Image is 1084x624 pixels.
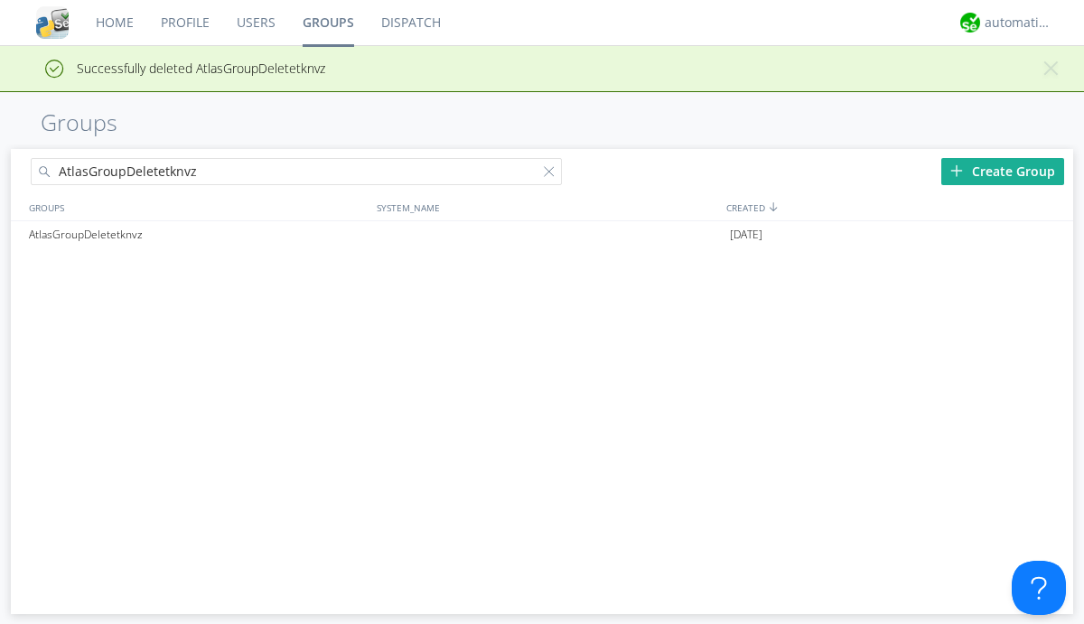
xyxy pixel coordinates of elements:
div: AtlasGroupDeletetknvz [24,221,372,248]
span: [DATE] [730,221,762,248]
a: AtlasGroupDeletetknvz[DATE] [11,221,1073,248]
img: plus.svg [950,164,963,177]
div: Create Group [941,158,1064,185]
div: automation+atlas [985,14,1052,32]
img: d2d01cd9b4174d08988066c6d424eccd [960,13,980,33]
span: Successfully deleted AtlasGroupDeletetknvz [14,60,325,77]
div: GROUPS [24,194,368,220]
iframe: Toggle Customer Support [1012,561,1066,615]
input: Search groups [31,158,562,185]
div: CREATED [722,194,1073,220]
img: cddb5a64eb264b2086981ab96f4c1ba7 [36,6,69,39]
div: SYSTEM_NAME [372,194,722,220]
